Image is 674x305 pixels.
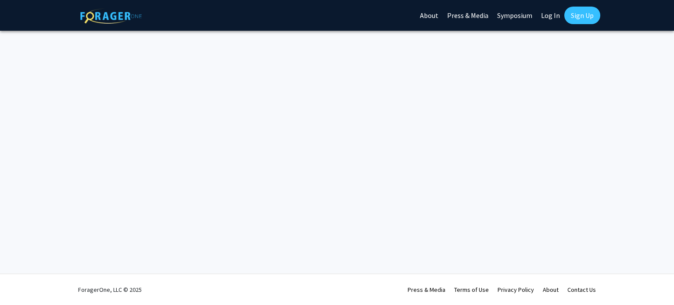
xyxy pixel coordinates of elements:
[80,8,142,24] img: ForagerOne Logo
[454,286,489,294] a: Terms of Use
[498,286,534,294] a: Privacy Policy
[408,286,445,294] a: Press & Media
[543,286,559,294] a: About
[567,286,596,294] a: Contact Us
[564,7,600,24] a: Sign Up
[78,274,142,305] div: ForagerOne, LLC © 2025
